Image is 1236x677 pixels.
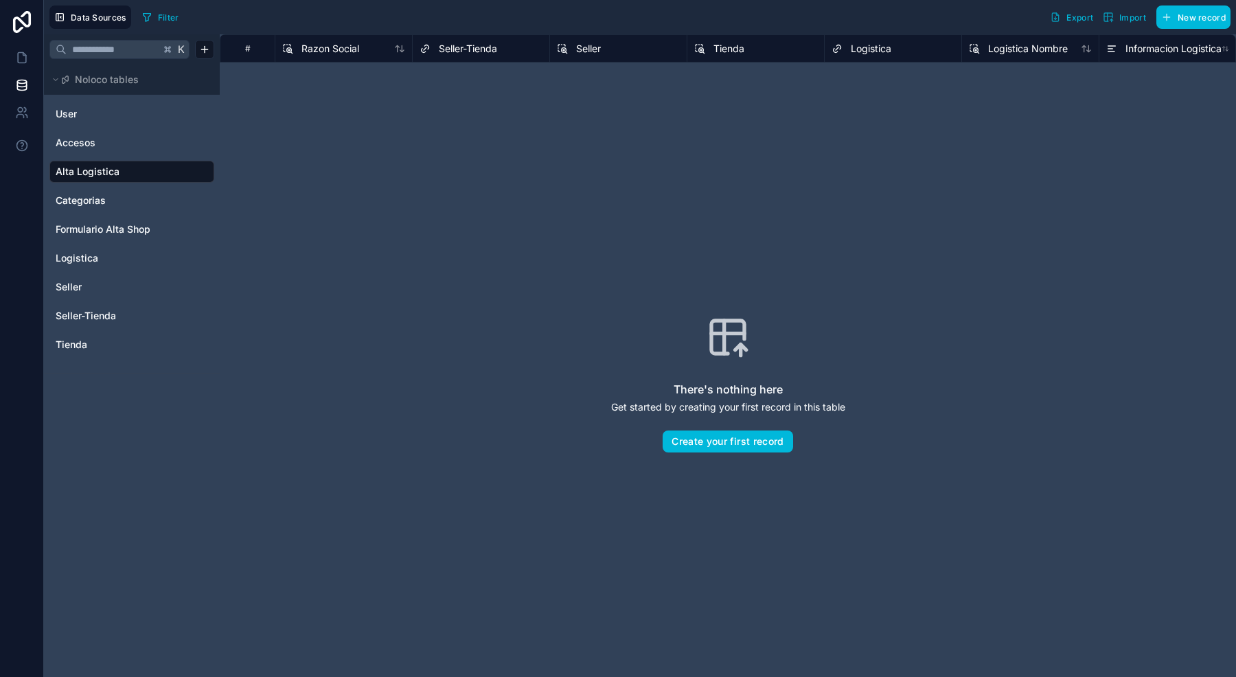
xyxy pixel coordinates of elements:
[49,247,214,269] div: Logistica
[49,218,214,240] div: Formulario Alta Shop
[49,190,214,211] div: Categorias
[663,431,792,452] button: Create your first record
[49,161,214,183] div: Alta Logistica
[176,45,186,54] span: K
[49,70,206,89] button: Noloco tables
[56,309,116,323] span: Seller-Tienda
[49,103,214,125] div: User
[1156,5,1231,29] button: New record
[1125,42,1222,56] span: Informacion Logistica
[56,194,106,207] span: Categorias
[1151,5,1231,29] a: New record
[75,73,139,87] span: Noloco tables
[56,222,205,236] a: Formulario Alta Shop
[158,12,179,23] span: Filter
[1178,12,1226,23] span: New record
[988,42,1068,56] span: Logistica Nombre
[56,280,205,294] a: Seller
[56,165,205,179] a: Alta Logistica
[49,132,214,154] div: Accesos
[56,136,95,150] span: Accesos
[301,42,359,56] span: Razon Social
[49,305,214,327] div: Seller-Tienda
[56,107,77,121] span: User
[231,43,264,54] div: #
[56,251,205,265] a: Logistica
[56,194,205,207] a: Categorias
[56,222,150,236] span: Formulario Alta Shop
[56,280,82,294] span: Seller
[713,42,744,56] span: Tienda
[851,42,891,56] span: Logistica
[56,338,87,352] span: Tienda
[56,251,98,265] span: Logistica
[49,334,214,356] div: Tienda
[1119,12,1146,23] span: Import
[56,136,205,150] a: Accesos
[1066,12,1093,23] span: Export
[71,12,126,23] span: Data Sources
[674,381,783,398] h2: There's nothing here
[576,42,601,56] span: Seller
[49,5,131,29] button: Data Sources
[56,338,205,352] a: Tienda
[1098,5,1151,29] button: Import
[56,165,119,179] span: Alta Logistica
[56,309,205,323] a: Seller-Tienda
[611,400,845,414] p: Get started by creating your first record in this table
[56,107,205,121] a: User
[1045,5,1098,29] button: Export
[137,7,184,27] button: Filter
[49,276,214,298] div: Seller
[439,42,497,56] span: Seller-Tienda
